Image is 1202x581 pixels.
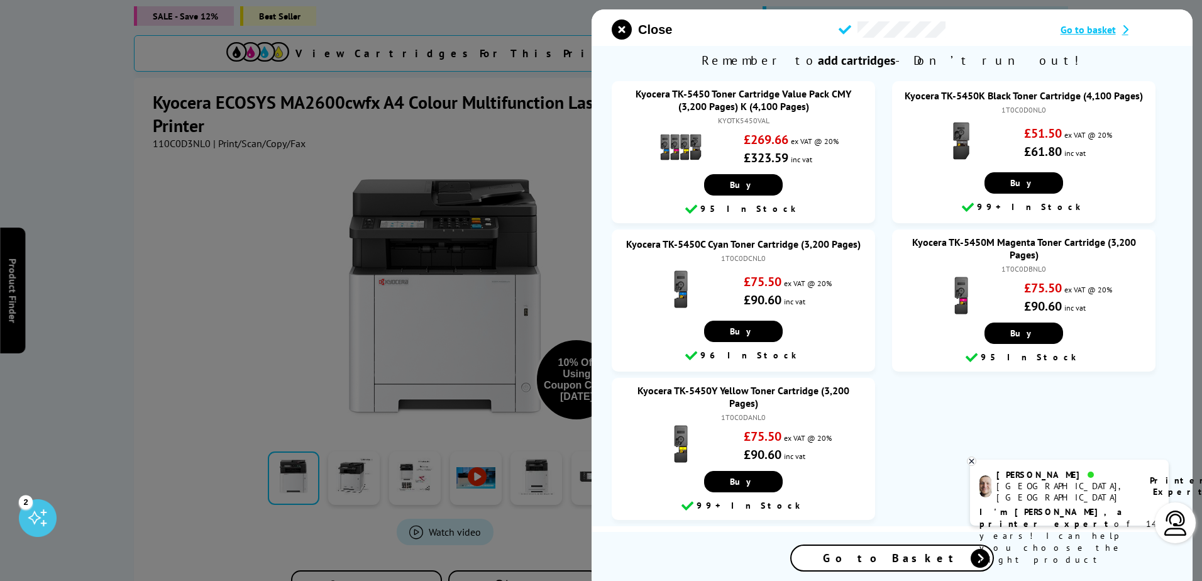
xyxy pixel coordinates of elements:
a: Go to Basket [790,545,994,572]
img: Kyocera TK-5450 Toner Cartridge Value Pack CMY (3,200 Pages) K (4,100 Pages) [659,125,703,169]
span: Buy [1010,328,1037,339]
div: KYOTK5450VAL [624,116,863,125]
div: 1T0C0DBNL0 [905,264,1143,274]
div: 1T0C0DANL0 [624,412,863,422]
strong: £75.50 [744,428,781,445]
img: Kyocera TK-5450M Magenta Toner Cartridge (3,200 Pages) [939,274,983,318]
div: 95 In Stock [898,350,1149,365]
strong: £323.59 [744,150,788,166]
div: 95 In Stock [618,202,869,217]
div: 2 [19,495,33,509]
img: user-headset-light.svg [1163,511,1188,536]
strong: £90.60 [1024,298,1062,314]
span: Buy [730,476,757,487]
img: Kyocera TK-5450K Black Toner Cartridge (4,100 Pages) [939,119,983,163]
p: of 14 years! I can help you choose the right product [979,506,1159,566]
button: close modal [612,19,672,40]
span: Buy [1010,177,1037,189]
span: inc vat [791,155,812,164]
a: Kyocera TK-5450K Black Toner Cartridge (4,100 Pages) [905,89,1143,102]
a: Kyocera TK-5450C Cyan Toner Cartridge (3,200 Pages) [626,238,861,250]
span: ex VAT @ 20% [784,279,832,288]
strong: £90.60 [744,446,781,463]
span: Close [638,23,672,37]
span: ex VAT @ 20% [784,433,832,443]
div: 1T0C0DCNL0 [624,253,863,263]
a: Kyocera TK-5450 Toner Cartridge Value Pack CMY (3,200 Pages) K (4,100 Pages) [636,87,851,113]
strong: £90.60 [744,292,781,308]
span: inc vat [1064,303,1086,313]
strong: £51.50 [1024,125,1062,141]
strong: £61.80 [1024,143,1062,160]
span: ex VAT @ 20% [791,136,839,146]
span: inc vat [1064,148,1086,158]
a: Go to basket [1061,23,1172,36]
span: Buy [730,326,757,337]
div: 99+ In Stock [898,200,1149,215]
div: 1T0C0D0NL0 [905,105,1143,114]
strong: £75.50 [1024,280,1062,296]
strong: £269.66 [744,131,788,148]
b: add cartridges [818,52,895,69]
div: [PERSON_NAME] [996,469,1134,480]
img: Kyocera TK-5450Y Yellow Toner Cartridge (3,200 Pages) [659,422,703,466]
img: Kyocera TK-5450C Cyan Toner Cartridge (3,200 Pages) [659,267,703,311]
div: 99+ In Stock [618,499,869,514]
b: I'm [PERSON_NAME], a printer expert [979,506,1126,529]
span: Remember to - Don’t run out! [592,46,1193,75]
span: Go to basket [1061,23,1116,36]
div: 96 In Stock [618,348,869,363]
img: ashley-livechat.png [979,475,991,497]
span: Buy [730,179,757,191]
span: ex VAT @ 20% [1064,285,1112,294]
a: Kyocera TK-5450M Magenta Toner Cartridge (3,200 Pages) [912,236,1136,261]
a: Kyocera TK-5450Y Yellow Toner Cartridge (3,200 Pages) [637,384,849,409]
span: inc vat [784,297,805,306]
span: Go to Basket [823,551,961,565]
span: inc vat [784,451,805,461]
strong: £75.50 [744,274,781,290]
div: [GEOGRAPHIC_DATA], [GEOGRAPHIC_DATA] [996,480,1134,503]
span: ex VAT @ 20% [1064,130,1112,140]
